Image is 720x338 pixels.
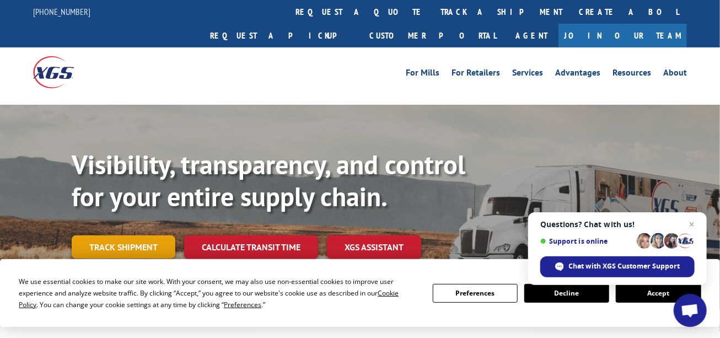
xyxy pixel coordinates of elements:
[361,24,504,47] a: Customer Portal
[433,284,518,303] button: Preferences
[327,235,421,259] a: XGS ASSISTANT
[540,220,695,229] span: Questions? Chat with us!
[72,235,175,259] a: Track shipment
[612,68,651,81] a: Resources
[202,24,361,47] a: Request a pickup
[406,68,439,81] a: For Mills
[512,68,543,81] a: Services
[555,68,600,81] a: Advantages
[540,237,633,245] span: Support is online
[33,6,90,17] a: [PHONE_NUMBER]
[616,284,701,303] button: Accept
[504,24,558,47] a: Agent
[685,218,698,231] span: Close chat
[224,300,261,309] span: Preferences
[558,24,687,47] a: Join Our Team
[569,261,680,271] span: Chat with XGS Customer Support
[19,276,419,310] div: We use essential cookies to make our site work. With your consent, we may also use non-essential ...
[540,256,695,277] div: Chat with XGS Customer Support
[524,284,609,303] button: Decline
[452,68,500,81] a: For Retailers
[184,235,318,259] a: Calculate transit time
[663,68,687,81] a: About
[674,294,707,327] div: Open chat
[72,147,465,213] b: Visibility, transparency, and control for your entire supply chain.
